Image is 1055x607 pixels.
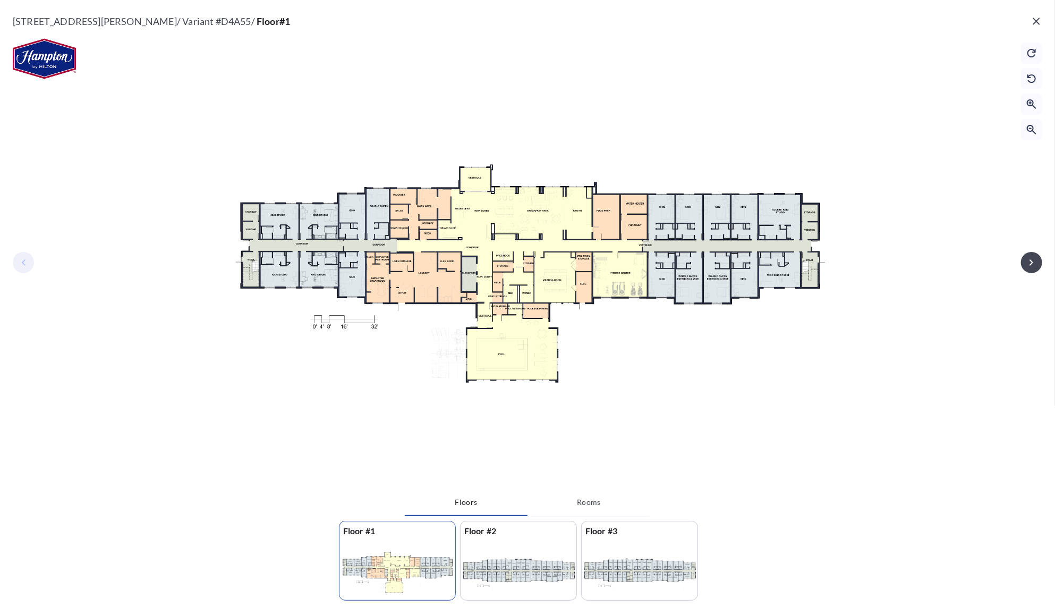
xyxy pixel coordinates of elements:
p: Floor #1 [339,521,455,541]
p: Floor #2 [461,521,576,541]
p: [STREET_ADDRESS][PERSON_NAME] / Variant # D4A55 / [13,13,290,32]
p: Floor #3 [582,521,697,541]
span: Floor#1 [257,15,290,27]
button: Rooms [527,490,650,515]
button: Floors [405,490,527,516]
img: floorplanBranLogoPlug [13,38,76,79]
